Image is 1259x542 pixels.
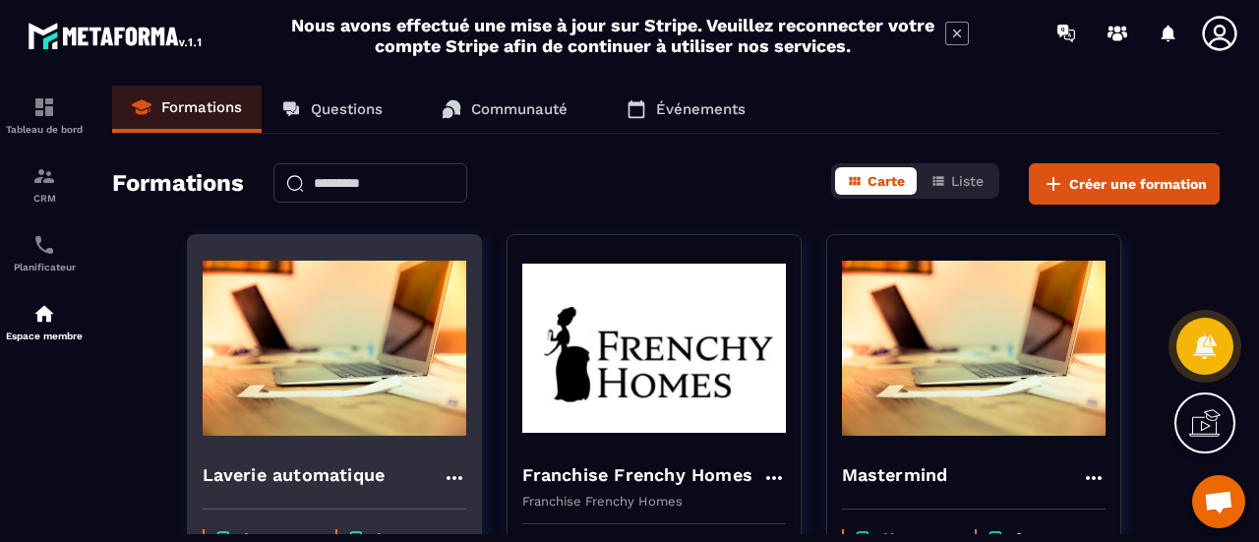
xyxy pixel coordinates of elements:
a: Communauté [422,86,587,133]
a: automationsautomationsEspace membre [5,287,84,356]
p: Planificateur [5,262,84,272]
img: formation [32,95,56,119]
p: Questions [311,100,383,118]
button: Créer une formation [1029,163,1220,205]
button: Liste [919,167,995,195]
img: formation-background [522,250,786,447]
a: schedulerschedulerPlanificateur [5,218,84,287]
a: formationformationTableau de bord [5,81,84,150]
a: Questions [262,86,402,133]
h4: Laverie automatique [203,461,386,489]
a: formationformationCRM [5,150,84,218]
img: formation-background [842,250,1106,447]
img: automations [32,302,56,326]
h2: Nous avons effectué une mise à jour sur Stripe. Veuillez reconnecter votre compte Stripe afin de ... [290,15,935,56]
img: logo [28,18,205,53]
p: Événements [656,100,746,118]
a: Formations [112,86,262,133]
span: Créer une formation [1069,174,1207,194]
img: formation-background [203,250,466,447]
img: scheduler [32,233,56,257]
p: CRM [5,193,84,204]
span: Carte [868,173,905,189]
p: Communauté [471,100,568,118]
p: Formations [161,98,242,116]
span: Liste [951,173,984,189]
h4: Mastermind [842,461,948,489]
h4: Franchise Frenchy Homes [522,461,753,489]
div: Ouvrir le chat [1192,475,1245,528]
img: formation [32,164,56,188]
a: Événements [607,86,765,133]
h2: Formations [112,163,244,205]
p: Espace membre [5,331,84,341]
p: Franchise Frenchy Homes [522,494,786,509]
p: Tableau de bord [5,124,84,135]
button: Carte [835,167,917,195]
